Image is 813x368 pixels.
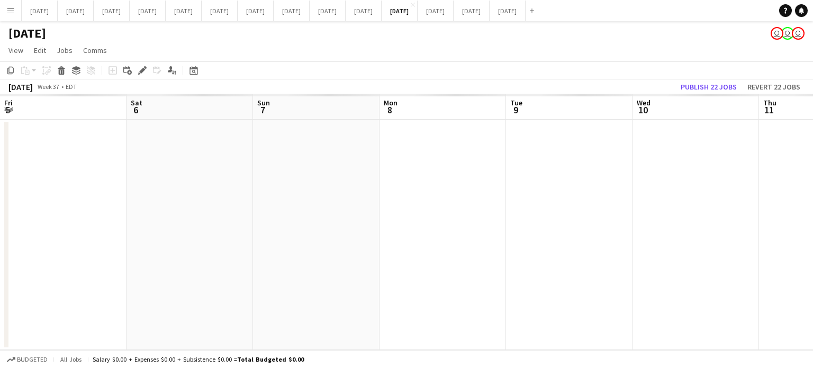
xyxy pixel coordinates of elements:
button: [DATE] [274,1,310,21]
button: [DATE] [382,1,418,21]
app-user-avatar: Jolanta Rokowski [792,27,805,40]
span: Sat [131,98,142,107]
span: 7 [256,104,270,116]
span: 5 [3,104,13,116]
app-user-avatar: Jolanta Rokowski [771,27,783,40]
button: [DATE] [130,1,166,21]
button: [DATE] [238,1,274,21]
button: Revert 22 jobs [743,80,805,94]
span: All jobs [58,355,84,363]
a: Jobs [52,43,77,57]
h1: [DATE] [8,25,46,41]
a: Comms [79,43,111,57]
span: Mon [384,98,398,107]
button: Budgeted [5,354,49,365]
a: Edit [30,43,50,57]
span: Sun [257,98,270,107]
button: [DATE] [94,1,130,21]
span: Week 37 [35,83,61,91]
button: [DATE] [310,1,346,21]
span: Budgeted [17,356,48,363]
span: 11 [762,104,776,116]
span: 8 [382,104,398,116]
button: [DATE] [346,1,382,21]
button: [DATE] [166,1,202,21]
span: 6 [129,104,142,116]
button: [DATE] [418,1,454,21]
button: [DATE] [490,1,526,21]
button: [DATE] [22,1,58,21]
span: Tue [510,98,522,107]
span: Fri [4,98,13,107]
div: Salary $0.00 + Expenses $0.00 + Subsistence $0.00 = [93,355,304,363]
button: [DATE] [202,1,238,21]
span: 9 [509,104,522,116]
div: [DATE] [8,82,33,92]
span: 10 [635,104,651,116]
button: [DATE] [454,1,490,21]
span: Thu [763,98,776,107]
button: Publish 22 jobs [676,80,741,94]
div: EDT [66,83,77,91]
button: [DATE] [58,1,94,21]
span: Total Budgeted $0.00 [237,355,304,363]
span: View [8,46,23,55]
span: Jobs [57,46,73,55]
a: View [4,43,28,57]
span: Edit [34,46,46,55]
span: Wed [637,98,651,107]
span: Comms [83,46,107,55]
app-user-avatar: Jolanta Rokowski [781,27,794,40]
